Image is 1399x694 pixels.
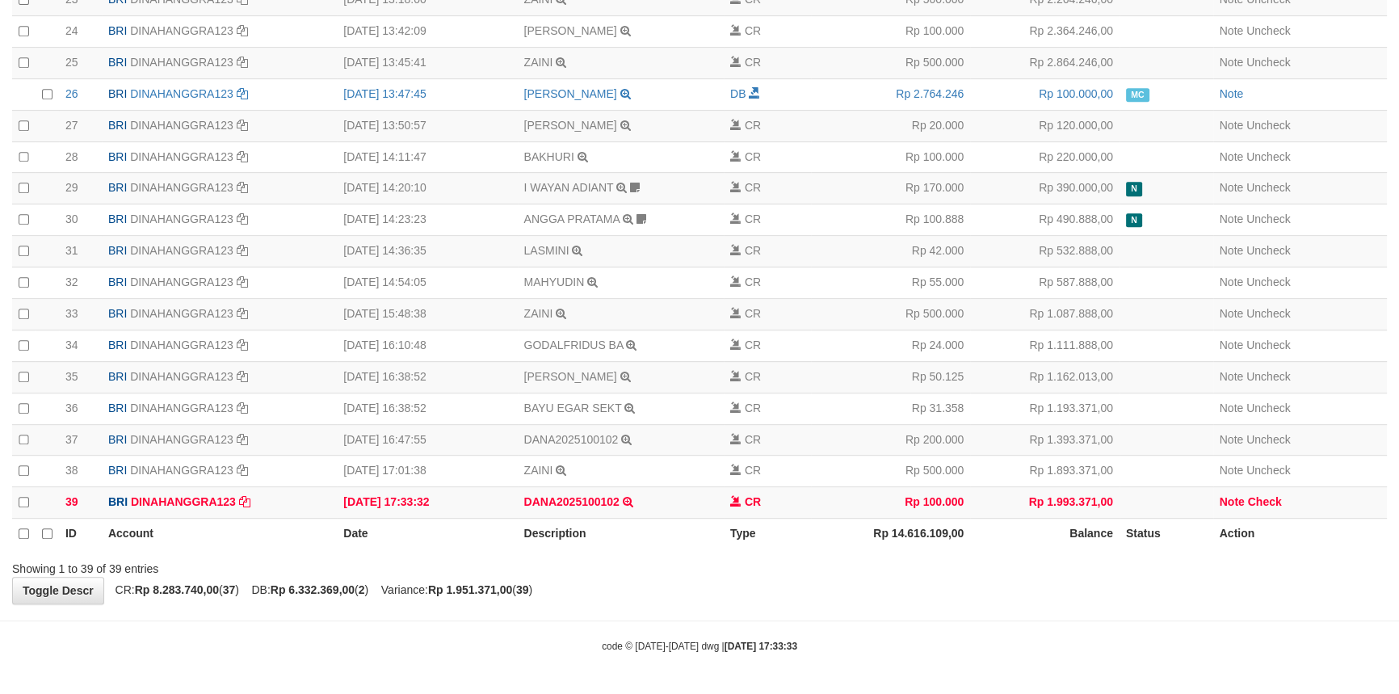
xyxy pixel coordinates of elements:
[12,554,571,577] div: Showing 1 to 39 of 39 entries
[1220,339,1244,351] a: Note
[108,495,128,508] span: BRI
[1246,244,1290,257] a: Uncheck
[745,464,761,477] span: CR
[524,150,574,163] a: BAKHURI
[745,307,761,320] span: CR
[1246,339,1290,351] a: Uncheck
[970,204,1120,236] td: Rp 490.888,00
[811,47,971,78] td: Rp 500.000
[745,433,761,446] span: CR
[811,393,971,424] td: Rp 31.358
[237,402,248,414] a: Copy DINAHANGGRA123 to clipboard
[237,150,248,163] a: Copy DINAHANGGRA123 to clipboard
[428,583,512,596] strong: Rp 1.951.371,00
[1246,181,1290,194] a: Uncheck
[130,56,233,69] a: DINAHANGGRA123
[108,402,127,414] span: BRI
[130,339,233,351] a: DINAHANGGRA123
[131,495,236,508] a: DINAHANGGRA123
[130,119,233,132] a: DINAHANGGRA123
[337,236,517,267] td: [DATE] 14:36:35
[108,212,127,225] span: BRI
[1220,307,1244,320] a: Note
[108,150,127,163] span: BRI
[524,212,620,225] a: ANGGA PRATAMA
[1220,212,1244,225] a: Note
[970,110,1120,141] td: Rp 120.000,00
[108,24,127,37] span: BRI
[108,181,127,194] span: BRI
[237,433,248,446] a: Copy DINAHANGGRA123 to clipboard
[1220,244,1244,257] a: Note
[237,87,248,100] a: Copy DINAHANGGRA123 to clipboard
[59,519,102,549] th: ID
[65,119,78,132] span: 27
[237,244,248,257] a: Copy DINAHANGGRA123 to clipboard
[1126,213,1142,227] span: Has Note
[337,330,517,361] td: [DATE] 16:10:48
[524,339,624,351] a: GODALFRIDUS BA
[1246,402,1290,414] a: Uncheck
[239,495,250,508] a: Copy DINAHANGGRA123 to clipboard
[1246,370,1290,383] a: Uncheck
[130,307,233,320] a: DINAHANGGRA123
[65,402,78,414] span: 36
[970,267,1120,299] td: Rp 587.888,00
[1126,88,1149,102] span: Manually Checked by: aafzefaya
[223,583,236,596] strong: 37
[970,361,1120,393] td: Rp 1.162.013,00
[1246,56,1290,69] a: Uncheck
[1220,150,1244,163] a: Note
[970,299,1120,330] td: Rp 1.087.888,00
[237,56,248,69] a: Copy DINAHANGGRA123 to clipboard
[524,119,617,132] a: [PERSON_NAME]
[237,307,248,320] a: Copy DINAHANGGRA123 to clipboard
[811,487,971,519] td: Rp 100.000
[745,212,761,225] span: CR
[811,299,971,330] td: Rp 500.000
[745,150,761,163] span: CR
[970,78,1120,110] td: Rp 100.000,00
[524,244,569,257] a: LASMINI
[65,150,78,163] span: 28
[130,402,233,414] a: DINAHANGGRA123
[237,181,248,194] a: Copy DINAHANGGRA123 to clipboard
[970,47,1120,78] td: Rp 2.864.246,00
[745,275,761,288] span: CR
[524,433,619,446] a: DANA2025100102
[970,236,1120,267] td: Rp 532.888,00
[811,236,971,267] td: Rp 42.000
[65,307,78,320] span: 33
[1246,433,1290,446] a: Uncheck
[337,487,517,519] td: [DATE] 17:33:32
[811,204,971,236] td: Rp 100.888
[1220,275,1244,288] a: Note
[107,583,533,596] span: CR: ( ) DB: ( ) Variance: ( )
[108,370,127,383] span: BRI
[516,583,529,596] strong: 39
[12,577,104,604] a: Toggle Descr
[725,641,797,652] strong: [DATE] 17:33:33
[1220,181,1244,194] a: Note
[65,433,78,446] span: 37
[65,244,78,257] span: 31
[337,16,517,48] td: [DATE] 13:42:09
[602,641,797,652] small: code © [DATE]-[DATE] dwg |
[130,433,233,446] a: DINAHANGGRA123
[524,464,553,477] a: ZAINI
[745,244,761,257] span: CR
[524,56,553,69] a: ZAINI
[130,244,233,257] a: DINAHANGGRA123
[108,339,127,351] span: BRI
[745,56,761,69] span: CR
[1248,495,1282,508] a: Check
[237,464,248,477] a: Copy DINAHANGGRA123 to clipboard
[970,173,1120,204] td: Rp 390.000,00
[337,141,517,173] td: [DATE] 14:11:47
[745,495,761,508] span: CR
[130,87,233,100] a: DINAHANGGRA123
[811,78,971,110] td: Rp 2.764.246
[1220,464,1244,477] a: Note
[108,464,127,477] span: BRI
[524,307,553,320] a: ZAINI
